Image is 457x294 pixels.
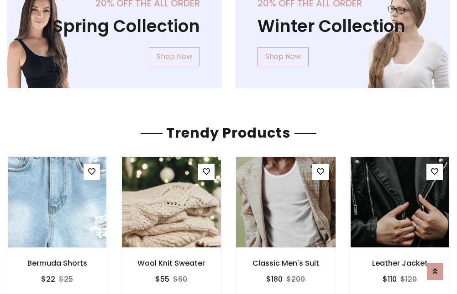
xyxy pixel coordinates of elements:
h6: $55 [155,275,169,283]
a: Shop Now [257,47,309,66]
del: $25 [59,274,73,284]
span: Trendy Products [163,123,294,143]
h6: Bermuda Shorts [7,259,107,267]
del: $60 [173,274,187,284]
del: $120 [400,274,417,284]
h6: $110 [383,275,397,283]
h6: Classic Men's Suit [236,259,336,267]
h6: $22 [41,275,55,283]
h1: Winter Collection [257,16,429,36]
h6: $180 [266,275,283,283]
h1: Spring Collection [29,16,200,36]
a: Shop Now [149,47,200,66]
del: $200 [286,274,305,284]
h6: Leather Jacket [350,259,450,267]
h6: Wool Knit Sweater [121,259,221,267]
